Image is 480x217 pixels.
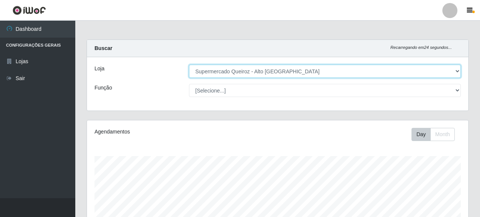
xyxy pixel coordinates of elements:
[94,45,112,51] strong: Buscar
[94,128,241,136] div: Agendamentos
[411,128,431,141] button: Day
[12,6,46,15] img: CoreUI Logo
[94,84,112,92] label: Função
[430,128,455,141] button: Month
[94,65,104,73] label: Loja
[411,128,461,141] div: Toolbar with button groups
[411,128,455,141] div: First group
[390,45,452,50] i: Recarregando em 24 segundos...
